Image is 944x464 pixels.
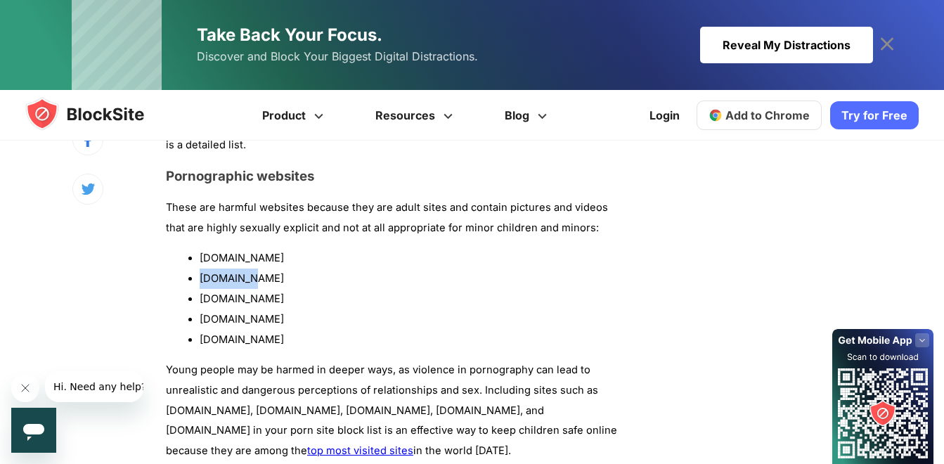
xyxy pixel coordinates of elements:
[481,90,575,141] a: Blog
[200,309,619,330] li: [DOMAIN_NAME]
[200,289,619,309] li: [DOMAIN_NAME]
[166,360,619,461] p: Young people may be harmed in deeper ways, as violence in pornography can lead to unrealistic and...
[11,408,56,453] iframe: Button to launch messaging window
[725,108,810,122] span: Add to Chrome
[11,374,39,402] iframe: Close message
[709,108,723,122] img: chrome-icon.svg
[200,248,619,269] li: [DOMAIN_NAME]
[200,269,619,289] li: [DOMAIN_NAME]
[700,27,873,63] div: Reveal My Distractions
[8,10,101,21] span: Hi. Need any help?
[697,101,822,130] a: Add to Chrome
[25,97,172,131] img: blocksite-icon.5d769676.svg
[197,25,382,45] span: Take Back Your Focus.
[351,90,481,141] a: Resources
[641,98,688,132] a: Login
[166,168,619,184] h3: Pornographic websites
[307,444,413,457] a: top most visited sites
[45,371,143,402] iframe: Message from company
[166,198,619,238] p: These are harmful websites because they are adult sites and contain pictures and videos that are ...
[197,46,478,67] span: Discover and Block Your Biggest Digital Distractions.
[830,101,919,129] a: Try for Free
[200,330,619,350] li: [DOMAIN_NAME]
[238,90,351,141] a: Product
